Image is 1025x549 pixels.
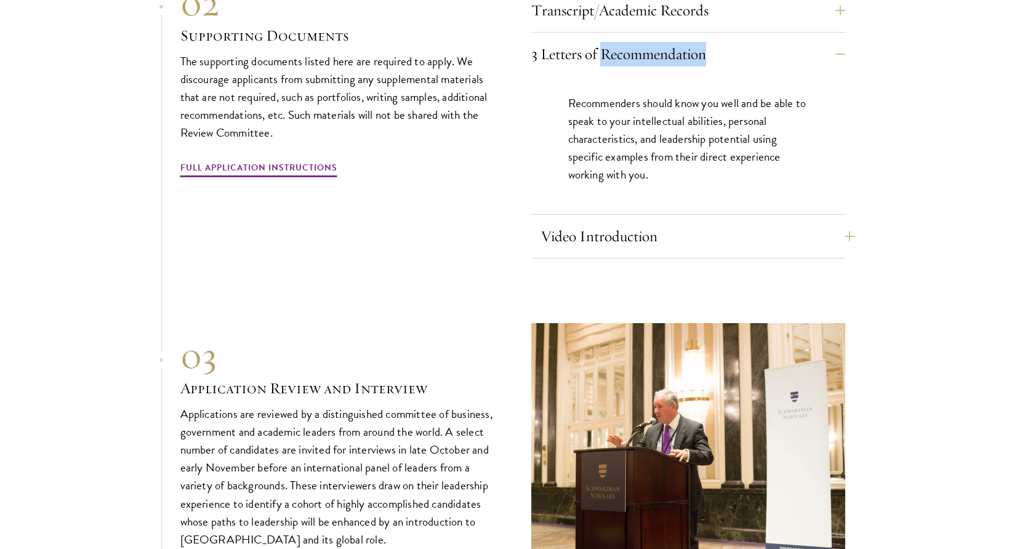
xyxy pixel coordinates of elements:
[180,52,494,142] p: The supporting documents listed here are required to apply. We discourage applicants from submitt...
[180,334,494,378] div: 03
[180,378,494,399] h3: Application Review and Interview
[180,405,494,548] p: Applications are reviewed by a distinguished committee of business, government and academic leade...
[180,160,337,179] a: Full Application Instructions
[568,94,808,183] p: Recommenders should know you well and be able to speak to your intellectual abilities, personal c...
[180,25,494,46] h3: Supporting Documents
[531,39,845,69] button: 3 Letters of Recommendation
[541,222,854,251] button: Video Introduction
